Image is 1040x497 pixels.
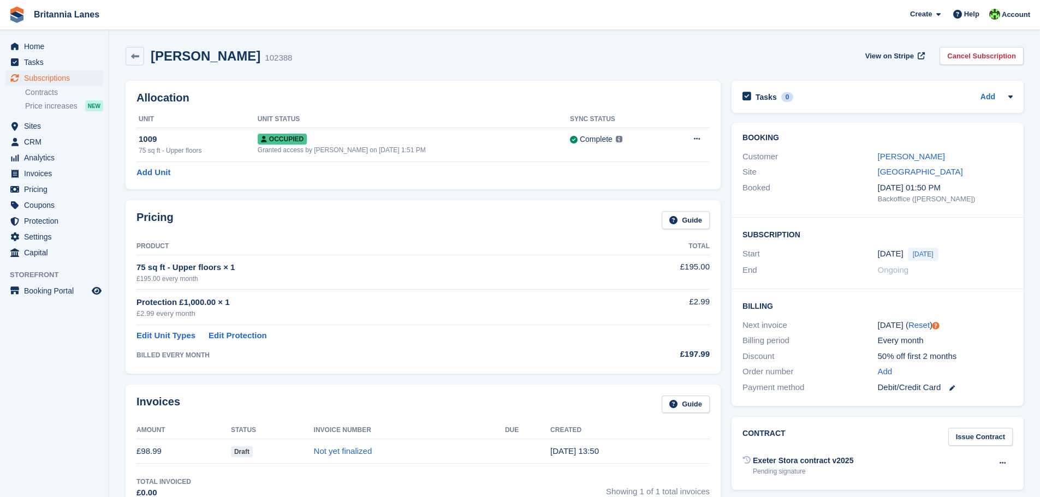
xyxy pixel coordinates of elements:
[24,70,90,86] span: Subscriptions
[24,39,90,54] span: Home
[964,9,979,20] span: Help
[742,166,877,178] div: Site
[5,213,103,229] a: menu
[753,455,853,466] div: Exeter Stora contract v2025
[908,248,938,261] span: [DATE]
[910,9,932,20] span: Create
[5,229,103,244] a: menu
[136,92,710,104] h2: Allocation
[742,134,1013,142] h2: Booking
[5,166,103,181] a: menu
[604,290,710,325] td: £2.99
[742,229,1013,239] h2: Subscription
[314,422,505,439] th: Invoice Number
[662,396,710,414] a: Guide
[258,111,570,128] th: Unit Status
[878,350,1013,363] div: 50% off first 2 months
[258,134,307,145] span: Occupied
[265,52,292,64] div: 102388
[24,134,90,149] span: CRM
[742,366,877,378] div: Order number
[90,284,103,297] a: Preview store
[878,152,945,161] a: [PERSON_NAME]
[5,134,103,149] a: menu
[931,321,941,331] div: Tooltip anchor
[136,422,231,439] th: Amount
[878,366,893,378] a: Add
[136,238,604,255] th: Product
[136,330,195,342] a: Edit Unit Types
[136,396,180,414] h2: Invoices
[948,428,1013,446] a: Issue Contract
[136,350,604,360] div: BILLED EVERY MONTH
[865,51,914,62] span: View on Stripe
[662,211,710,229] a: Guide
[742,381,877,394] div: Payment method
[604,238,710,255] th: Total
[5,70,103,86] a: menu
[136,261,604,274] div: 75 sq ft - Upper floors × 1
[25,87,103,98] a: Contracts
[314,446,372,456] a: Not yet finalized
[781,92,794,102] div: 0
[753,466,853,476] div: Pending signature
[570,111,667,128] th: Sync Status
[231,422,314,439] th: Status
[5,150,103,165] a: menu
[136,274,604,284] div: £195.00 every month
[24,283,90,298] span: Booking Portal
[85,100,103,111] div: NEW
[742,428,786,446] h2: Contract
[24,245,90,260] span: Capital
[5,283,103,298] a: menu
[136,166,170,179] a: Add Unit
[25,101,78,111] span: Price increases
[139,146,258,155] div: 75 sq ft - Upper floors
[908,320,930,330] a: Reset
[878,265,909,274] span: Ongoing
[24,213,90,229] span: Protection
[5,182,103,197] a: menu
[742,300,1013,311] h2: Billing
[878,248,904,260] time: 2025-08-19 00:00:00 UTC
[24,150,90,165] span: Analytics
[10,270,109,280] span: Storefront
[136,111,258,128] th: Unit
[1002,9,1030,20] span: Account
[878,182,1013,194] div: [DATE] 01:50 PM
[604,255,710,289] td: £195.00
[580,134,613,145] div: Complete
[29,5,104,23] a: Britannia Lanes
[136,211,174,229] h2: Pricing
[861,47,927,65] a: View on Stripe
[550,446,599,456] time: 2025-08-19 12:50:50 UTC
[5,245,103,260] a: menu
[136,439,231,464] td: £98.99
[209,330,267,342] a: Edit Protection
[756,92,777,102] h2: Tasks
[24,55,90,70] span: Tasks
[258,145,570,155] div: Granted access by [PERSON_NAME] on [DATE] 1:51 PM
[878,194,1013,205] div: Backoffice ([PERSON_NAME])
[742,151,877,163] div: Customer
[24,197,90,213] span: Coupons
[24,229,90,244] span: Settings
[5,39,103,54] a: menu
[505,422,550,439] th: Due
[136,308,604,319] div: £2.99 every month
[139,133,258,146] div: 1009
[878,319,1013,332] div: [DATE] ( )
[989,9,1000,20] img: Robert Parr
[878,334,1013,347] div: Every month
[878,381,1013,394] div: Debit/Credit Card
[742,264,877,277] div: End
[742,319,877,332] div: Next invoice
[616,136,622,142] img: icon-info-grey-7440780725fd019a000dd9b08b2336e03edf1995a4989e88bcd33f0948082b44.svg
[604,348,710,361] div: £197.99
[5,197,103,213] a: menu
[5,118,103,134] a: menu
[24,182,90,197] span: Pricing
[878,167,963,176] a: [GEOGRAPHIC_DATA]
[25,100,103,112] a: Price increases NEW
[24,118,90,134] span: Sites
